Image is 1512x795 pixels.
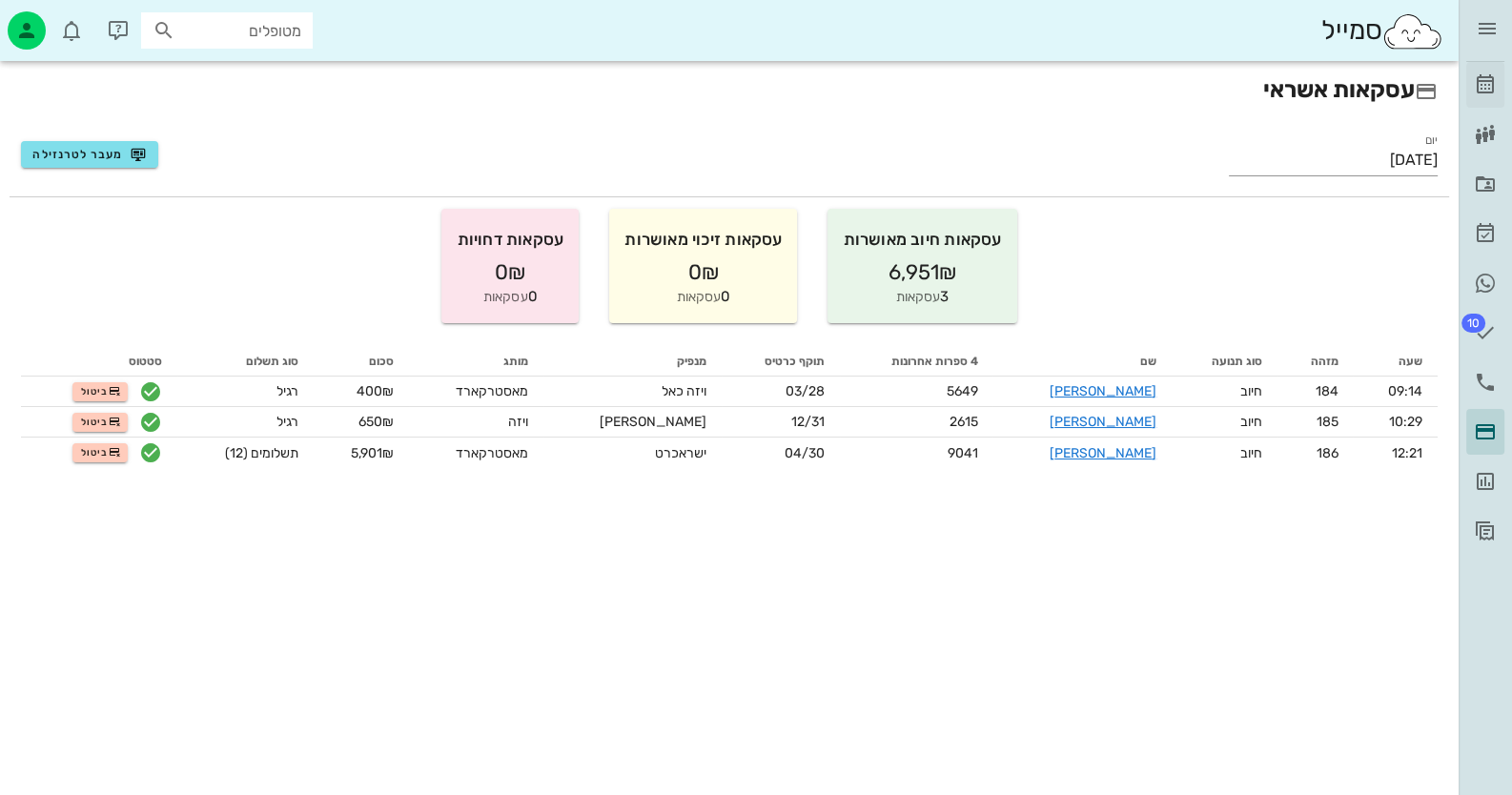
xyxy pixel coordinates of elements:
[992,346,1172,377] th: שם
[32,147,146,162] span: מעבר לטרנזילה
[495,259,525,285] span: 0₪
[688,259,719,285] span: 0₪
[722,377,840,407] td: 03/28
[1277,377,1354,407] td: 184
[677,355,706,368] span: מנפיק
[409,407,543,438] td: ויזה
[840,407,992,438] td: 2615
[765,355,825,368] span: תוקף כרטיס
[314,438,409,468] td: 5,901₪
[129,355,162,368] span: סטטוס
[1240,383,1262,399] span: חיוב
[722,346,840,377] th: תוקף כרטיס
[1381,12,1443,51] img: SmileCloud logo
[409,377,543,407] td: מאסטרקארד
[1353,377,1438,407] td: 09:14
[1277,346,1354,377] th: מזהה
[21,141,158,168] a: מעבר לטרנזילה
[840,346,992,377] th: 4 ספרות אחרונות
[177,346,313,377] th: סוג תשלום
[1050,445,1156,461] a: [PERSON_NAME]
[81,447,119,459] span: ביטול
[314,377,409,407] td: 400₪
[840,438,992,468] td: 9041
[1353,407,1438,438] td: 10:29
[409,438,543,468] td: מאסטרקארד
[655,445,706,461] span: ישראכרט
[72,413,128,432] button: ביטול
[528,288,538,305] span: 0
[1353,438,1438,468] td: 12:21
[1353,346,1438,377] th: שעה
[1425,133,1439,148] label: יום
[1212,355,1262,368] span: סוג תנועה
[503,355,528,368] span: מותג
[609,209,797,277] div: עסקאות זיכוי מאושרות
[314,346,409,377] th: סכום
[21,346,177,377] th: סטטוס
[56,15,68,27] span: תג
[276,414,298,430] span: רגיל
[246,355,298,368] span: סוג תשלום
[722,438,840,468] td: 04/30
[314,407,409,438] td: 650₪
[1240,445,1262,461] span: חיוב
[276,383,298,399] span: רגיל
[940,288,949,305] span: 3
[600,414,706,430] span: [PERSON_NAME]
[1140,355,1156,368] span: שם
[543,346,723,377] th: מנפיק
[1466,310,1504,356] a: תג
[828,262,1016,323] div: עסקאות
[662,383,706,399] span: ויזה כאל
[1277,438,1354,468] td: 186
[1320,10,1443,51] div: סמייל
[1461,314,1485,333] span: תג
[441,209,579,277] div: עסקאות דחויות
[1050,414,1156,430] a: [PERSON_NAME]
[81,417,119,428] span: ביטול
[1172,346,1277,377] th: סוג תנועה
[369,355,394,368] span: סכום
[81,386,119,397] span: ביטול
[890,355,977,368] span: 4 ספרות אחרונות
[1310,355,1338,368] span: מזהה
[889,259,956,285] span: 6,951₪
[225,445,298,461] span: תשלומים (12)
[21,72,1438,107] h2: עסקאות אשראי
[828,209,1016,277] div: עסקאות חיוב מאושרות
[72,443,128,462] button: ביטול
[721,288,730,305] span: 0
[722,407,840,438] td: 12/31
[609,262,797,323] div: עסקאות
[1050,383,1156,399] a: [PERSON_NAME]
[409,346,543,377] th: מותג
[840,377,992,407] td: 5649
[1240,414,1262,430] span: חיוב
[72,382,128,401] button: ביטול
[1277,407,1354,438] td: 185
[1399,355,1422,368] span: שעה
[441,262,579,323] div: עסקאות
